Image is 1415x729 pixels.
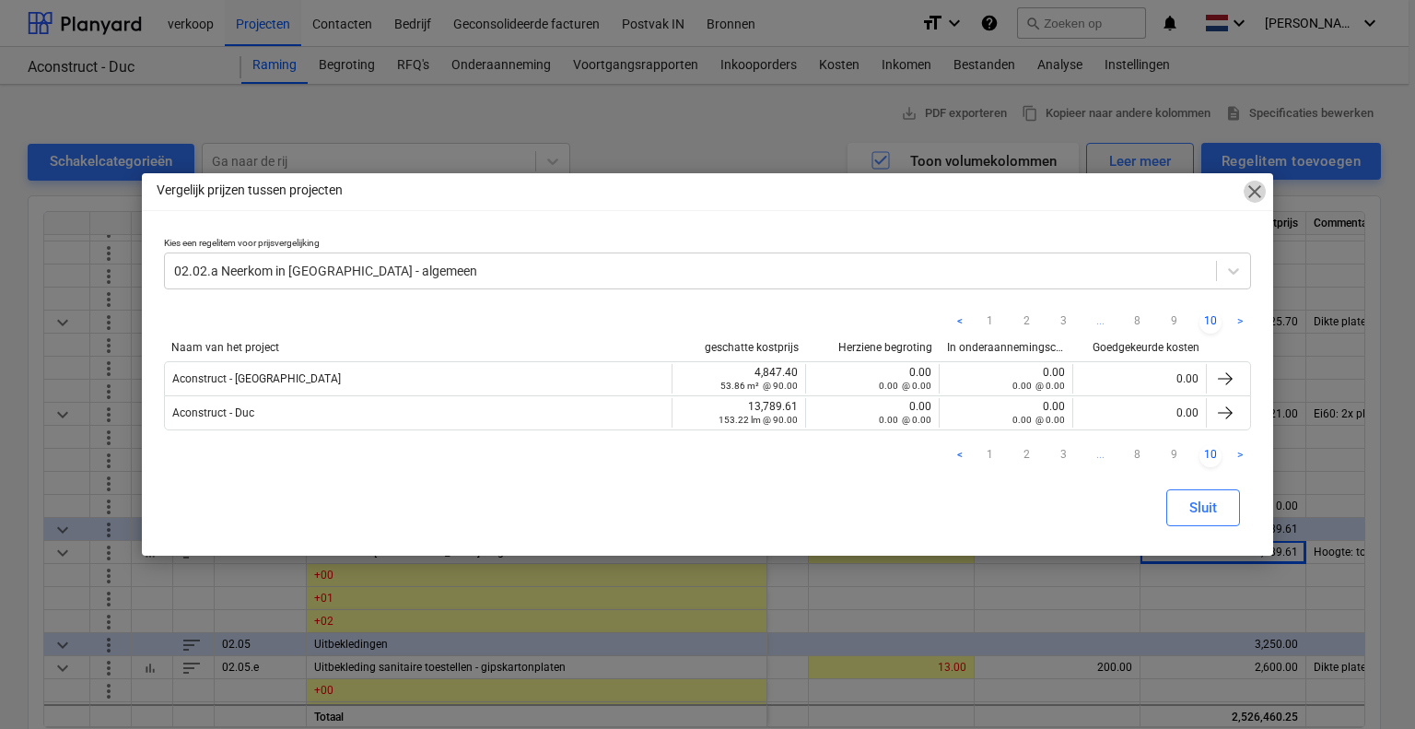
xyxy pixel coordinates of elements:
[1015,445,1037,467] a: Page 2
[1163,445,1185,467] a: Page 9
[1089,312,1111,334] a: ...
[1052,445,1074,467] a: Page 3
[1081,341,1199,354] div: Goedgekeurde kosten
[813,341,932,354] div: Herziene begroting
[157,181,343,200] p: Vergelijk prijzen tussen projecten
[171,341,666,354] div: Naam van het project
[1229,445,1251,467] a: Next page
[947,341,1066,354] div: In onderaannemingscontracten
[680,341,799,354] div: geschatte kostprijs
[949,312,971,334] a: Previous page
[1012,381,1065,391] small: 0.00 @ 0.00
[813,366,931,392] div: 0.00
[1163,312,1185,334] a: Page 9
[879,381,931,391] small: 0.00 @ 0.00
[1199,445,1222,467] a: Page 10 is your current page
[172,406,254,419] span: Aconstruct - Duc
[1229,312,1251,334] a: Next page
[1126,445,1148,467] a: Page 8
[1166,489,1240,526] button: Sluit
[1126,312,1148,334] a: Page 8
[1015,312,1037,334] a: Page 2
[719,415,798,425] small: 153.22 lm @ 90.00
[164,237,1252,253] p: Kies een regelitem voor prijsvergelijking
[1089,445,1111,467] a: ...
[978,312,1000,334] a: Page 1
[680,366,798,392] div: 4,847.40
[947,366,1065,392] div: 0.00
[949,445,971,467] a: Previous page
[1081,406,1199,419] div: 0.00
[1244,181,1266,203] span: close
[1012,415,1065,425] small: 0.00 @ 0.00
[978,445,1000,467] a: Page 1
[1081,372,1199,385] div: 0.00
[680,400,798,426] div: 13,789.61
[172,372,341,385] span: Aconstruct - Kortrijk
[1189,496,1217,520] div: Sluit
[720,381,798,391] small: 53.86 m² @ 90.00
[1052,312,1074,334] a: Page 3
[813,400,931,426] div: 0.00
[1199,312,1222,334] a: Page 10 is your current page
[947,400,1065,426] div: 0.00
[879,415,931,425] small: 0.00 @ 0.00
